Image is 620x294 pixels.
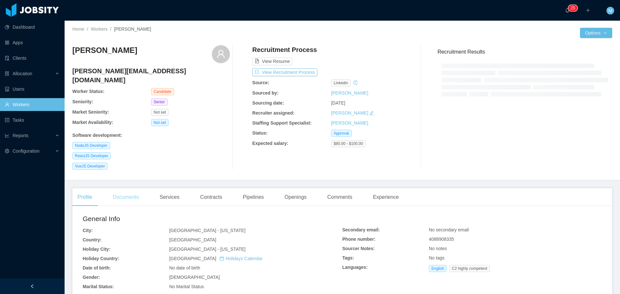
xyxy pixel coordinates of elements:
[5,114,59,127] a: icon: profileTasks
[252,80,269,85] b: Source:
[83,228,93,233] b: City:
[83,214,342,224] h2: General Info
[5,36,59,49] a: icon: appstoreApps
[169,247,245,252] span: [GEOGRAPHIC_DATA] - [US_STATE]
[429,246,447,251] span: No notes
[13,133,28,138] span: Reports
[331,120,368,126] a: [PERSON_NAME]
[83,275,100,280] b: Gender:
[449,265,490,272] span: C2 highly competent
[169,284,204,289] span: No Marital Status
[72,188,97,206] div: Profile
[252,110,294,116] b: Recruiter assigned:
[114,26,151,32] span: [PERSON_NAME]
[151,109,169,116] span: Not set
[72,89,104,94] b: Worker Status:
[5,133,9,138] i: icon: line-chart
[169,275,220,280] span: [DEMOGRAPHIC_DATA]
[342,255,354,260] b: Tags:
[252,141,288,146] b: Expected salary:
[220,256,263,261] a: icon: calendarHolidays Calendar
[169,256,263,261] span: [GEOGRAPHIC_DATA]
[220,256,224,261] i: icon: calendar
[72,26,84,32] a: Home
[216,49,225,58] i: icon: user
[83,284,114,289] b: Marital Status:
[252,68,317,76] button: icon: exportView Recruitment Process
[252,70,317,75] a: icon: exportView Recruitment Process
[580,28,612,38] button: Optionsicon: down
[322,188,357,206] div: Comments
[331,100,345,106] span: [DATE]
[169,237,216,242] span: [GEOGRAPHIC_DATA]
[438,48,612,56] h3: Recruitment Results
[342,246,375,251] b: Sourcer Notes:
[5,21,59,34] a: icon: pie-chartDashboard
[83,247,110,252] b: Holiday City:
[331,130,351,137] span: Approval
[72,142,110,149] span: NodeJS Developer
[429,237,454,242] span: 4088908335
[87,26,88,32] span: /
[5,83,59,96] a: icon: robotUsers
[151,119,169,126] span: Not set
[573,5,575,11] p: 5
[568,5,577,11] sup: 25
[586,8,590,13] i: icon: plus
[151,88,174,95] span: Candidate
[252,100,284,106] b: Sourcing date:
[369,111,374,115] i: icon: edit
[571,5,573,11] p: 2
[110,26,111,32] span: /
[154,188,184,206] div: Services
[429,227,469,232] span: No secondary email
[72,66,230,85] h4: [PERSON_NAME][EMAIL_ADDRESS][DOMAIN_NAME]
[331,90,368,96] a: [PERSON_NAME]
[252,90,278,96] b: Sourced by:
[429,265,447,272] span: English
[331,140,366,147] span: $80.00 - $100.00
[342,227,380,232] b: Secondary email:
[5,52,59,65] a: icon: auditClients
[565,8,570,13] i: icon: bell
[5,149,9,153] i: icon: setting
[72,120,113,125] b: Market Availability:
[252,59,292,64] a: icon: file-textView Resume
[13,148,39,154] span: Configuration
[279,188,312,206] div: Openings
[72,99,93,104] b: Seniority:
[151,98,168,106] span: Senior
[5,98,59,111] a: icon: userWorkers
[5,71,9,76] i: icon: solution
[72,152,111,159] span: ReactJS Developer
[342,265,368,270] b: Languages:
[238,188,269,206] div: Pipelines
[72,109,109,115] b: Market Seniority:
[83,265,111,270] b: Date of birth:
[169,265,200,270] span: No date of birth
[353,80,358,85] i: icon: history
[342,237,376,242] b: Phone number:
[195,188,227,206] div: Contracts
[72,163,108,170] span: VueJS Developer
[429,255,602,261] div: No tags
[252,57,292,65] button: icon: file-textView Resume
[91,26,108,32] a: Workers
[83,237,101,242] b: Country:
[83,256,119,261] b: Holiday Country:
[608,7,612,15] span: M
[331,79,351,86] span: linkedin
[331,110,368,116] a: [PERSON_NAME]
[13,71,32,76] span: Allocation
[72,45,137,56] h3: [PERSON_NAME]
[368,188,404,206] div: Experience
[108,188,144,206] div: Documents
[252,130,267,136] b: Status:
[252,120,312,126] b: Staffing Support Specialist:
[169,228,245,233] span: [GEOGRAPHIC_DATA] - [US_STATE]
[72,133,122,138] b: Software development :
